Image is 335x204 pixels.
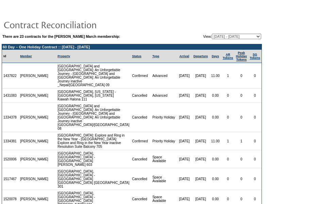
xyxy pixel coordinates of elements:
td: [PERSON_NAME] [19,103,50,132]
td: [DATE] [177,132,192,150]
a: Departure [194,54,208,58]
td: [GEOGRAPHIC_DATA], [GEOGRAPHIC_DATA] - [GEOGRAPHIC_DATA] [GEOGRAPHIC_DATA] [GEOGRAPHIC_DATA] 301 [56,168,131,190]
td: 0 [235,63,249,89]
td: 0 [248,132,262,150]
td: 1334378 [2,103,19,132]
td: [DATE] [192,89,210,103]
td: 0 [248,150,262,168]
td: 1 [235,132,249,150]
td: 1334381 [2,132,19,150]
td: [PERSON_NAME] [19,132,50,150]
a: Days [212,54,219,58]
td: 1437822 [2,63,19,89]
td: [GEOGRAPHIC_DATA], [US_STATE] - [GEOGRAPHIC_DATA], [US_STATE] Kiawah Halona 111 [56,89,131,103]
td: Confirmed [131,132,151,150]
td: [PERSON_NAME] [19,150,50,168]
td: 60 Day – One Holiday Contract :: [DATE] - [DATE] [2,44,262,50]
a: Status [132,54,141,58]
td: 0.00 [210,150,221,168]
a: Property [57,54,70,58]
td: Id [2,50,19,63]
td: 1431083 [2,89,19,103]
td: [DATE] [177,63,192,89]
td: 1 [221,63,235,89]
td: [DATE] [192,132,210,150]
td: [DATE] [177,150,192,168]
td: [PERSON_NAME] [19,63,50,89]
td: 0.00 [210,103,221,132]
td: 0 [235,168,249,190]
td: Space Available [151,150,177,168]
td: [GEOGRAPHIC_DATA]: Explore and Ring in the New Year - [GEOGRAPHIC_DATA]: Explore and Ring in the ... [56,132,131,150]
td: 0 [221,89,235,103]
td: Priority Holiday [151,132,177,150]
td: [GEOGRAPHIC_DATA], [GEOGRAPHIC_DATA] - [GEOGRAPHIC_DATA] [PERSON_NAME] 603 [56,150,131,168]
td: 0 [221,103,235,132]
a: Peak HolidayTokens [236,51,247,61]
td: 0 [248,89,262,103]
td: Advanced [151,63,177,89]
td: [PERSON_NAME] [19,168,50,190]
td: Cancelled [131,103,151,132]
td: Advanced [151,89,177,103]
td: Priority Holiday [151,103,177,132]
td: 0.00 [210,168,221,190]
td: [DATE] [192,63,210,89]
td: [GEOGRAPHIC_DATA] and [GEOGRAPHIC_DATA]: An Unforgettable Journey - [GEOGRAPHIC_DATA] and [GEOGRA... [56,63,131,89]
td: 0 [221,168,235,190]
img: pgTtlContractReconciliation.gif [3,18,139,31]
a: SGTokens [250,53,260,60]
td: [DATE] [192,168,210,190]
td: View: [176,34,261,39]
td: Confirmed [131,63,151,89]
td: 0 [235,150,249,168]
td: 0 [235,103,249,132]
a: ARTokens [223,53,233,60]
td: 0 [235,89,249,103]
td: 0 [248,168,262,190]
td: [GEOGRAPHIC_DATA] and [GEOGRAPHIC_DATA]: An Unforgettable Journey - [GEOGRAPHIC_DATA] and [GEOGRA... [56,103,131,132]
td: 0 [221,150,235,168]
td: 0 [248,103,262,132]
td: [DATE] [192,103,210,132]
td: 1517467 [2,168,19,190]
td: [DATE] [177,168,192,190]
b: There are 23 contracts for the [PERSON_NAME] March membership: [2,34,120,38]
a: Arrival [180,54,189,58]
td: 11.00 [210,132,221,150]
td: [PERSON_NAME] [19,89,50,103]
td: Cancelled [131,150,151,168]
td: 0 [248,63,262,89]
td: 1 [221,132,235,150]
td: Space Available [151,168,177,190]
td: Cancelled [131,168,151,190]
td: [DATE] [192,150,210,168]
a: Member [20,54,32,58]
td: 11.00 [210,63,221,89]
td: Cancelled [131,89,151,103]
td: 1520006 [2,150,19,168]
td: [DATE] [177,89,192,103]
td: 0.00 [210,89,221,103]
td: [DATE] [177,103,192,132]
a: Type [152,54,159,58]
